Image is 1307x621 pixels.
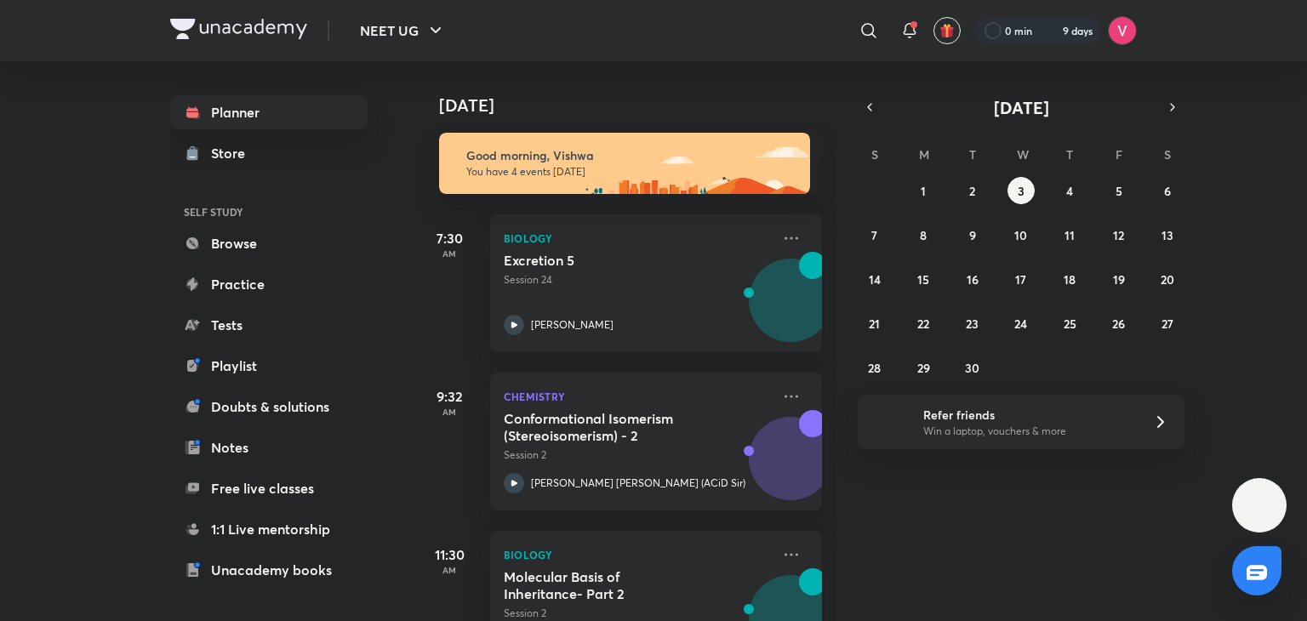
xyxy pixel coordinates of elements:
abbr: September 26, 2025 [1112,316,1125,332]
abbr: September 9, 2025 [969,227,976,243]
abbr: Wednesday [1017,146,1029,162]
button: September 19, 2025 [1105,265,1133,293]
button: September 21, 2025 [861,310,888,337]
a: Unacademy books [170,553,368,587]
button: September 10, 2025 [1007,221,1035,248]
button: September 8, 2025 [910,221,937,248]
p: You have 4 events [DATE] [466,165,795,179]
abbr: September 21, 2025 [869,316,880,332]
abbr: September 30, 2025 [965,360,979,376]
a: Doubts & solutions [170,390,368,424]
button: September 1, 2025 [910,177,937,204]
abbr: September 14, 2025 [869,271,881,288]
abbr: Thursday [1066,146,1073,162]
button: September 30, 2025 [959,354,986,381]
h5: Molecular Basis of Inheritance- Part 2 [504,568,716,602]
button: September 12, 2025 [1105,221,1133,248]
button: September 2, 2025 [959,177,986,204]
button: September 18, 2025 [1056,265,1083,293]
button: September 13, 2025 [1154,221,1181,248]
img: ttu [1249,495,1270,516]
p: Chemistry [504,386,771,407]
abbr: September 24, 2025 [1014,316,1027,332]
button: September 17, 2025 [1007,265,1035,293]
h5: 9:32 [415,386,483,407]
h6: Good morning, Vishwa [466,148,795,163]
button: September 9, 2025 [959,221,986,248]
abbr: September 7, 2025 [871,227,877,243]
abbr: September 11, 2025 [1064,227,1075,243]
abbr: September 19, 2025 [1113,271,1125,288]
a: Browse [170,226,368,260]
h5: 11:30 [415,544,483,565]
button: September 20, 2025 [1154,265,1181,293]
abbr: September 2, 2025 [969,183,975,199]
img: Avatar [750,426,831,508]
a: Playlist [170,349,368,383]
a: Planner [170,95,368,129]
a: Tests [170,308,368,342]
img: Company Logo [170,19,307,39]
p: [PERSON_NAME] [PERSON_NAME] (ACiD Sir) [531,476,745,491]
p: Session 2 [504,606,771,621]
abbr: September 15, 2025 [917,271,929,288]
abbr: September 3, 2025 [1018,183,1024,199]
h5: Conformational Isomerism (Stereoisomerism) - 2 [504,410,716,444]
button: September 25, 2025 [1056,310,1083,337]
abbr: September 13, 2025 [1161,227,1173,243]
h6: Refer friends [923,406,1133,424]
h4: [DATE] [439,95,839,116]
button: September 3, 2025 [1007,177,1035,204]
img: avatar [939,23,955,38]
img: morning [439,133,810,194]
abbr: Saturday [1164,146,1171,162]
button: September 26, 2025 [1105,310,1133,337]
div: Store [211,143,255,163]
button: avatar [933,17,961,44]
abbr: September 8, 2025 [920,227,927,243]
img: Vishwa Desai [1108,16,1137,45]
button: September 22, 2025 [910,310,937,337]
abbr: September 16, 2025 [967,271,979,288]
p: AM [415,565,483,575]
abbr: Tuesday [969,146,976,162]
button: September 4, 2025 [1056,177,1083,204]
p: [PERSON_NAME] [531,317,614,333]
abbr: September 12, 2025 [1113,227,1124,243]
abbr: September 22, 2025 [917,316,929,332]
abbr: September 23, 2025 [966,316,979,332]
p: Session 24 [504,272,771,288]
button: September 28, 2025 [861,354,888,381]
img: streak [1042,22,1059,39]
a: Practice [170,267,368,301]
p: AM [415,248,483,259]
abbr: September 6, 2025 [1164,183,1171,199]
button: September 16, 2025 [959,265,986,293]
abbr: September 29, 2025 [917,360,930,376]
span: [DATE] [994,96,1049,119]
button: September 7, 2025 [861,221,888,248]
p: Biology [504,544,771,565]
p: Session 2 [504,447,771,463]
a: Notes [170,430,368,464]
h6: SELF STUDY [170,197,368,226]
button: September 6, 2025 [1154,177,1181,204]
a: Company Logo [170,19,307,43]
h5: Excretion 5 [504,252,716,269]
button: September 23, 2025 [959,310,986,337]
abbr: September 4, 2025 [1066,183,1073,199]
button: September 11, 2025 [1056,221,1083,248]
a: Store [170,136,368,170]
button: NEET UG [350,14,456,48]
button: September 14, 2025 [861,265,888,293]
p: Win a laptop, vouchers & more [923,424,1133,439]
abbr: September 27, 2025 [1161,316,1173,332]
button: September 29, 2025 [910,354,937,381]
button: September 15, 2025 [910,265,937,293]
abbr: September 18, 2025 [1064,271,1076,288]
h5: 7:30 [415,228,483,248]
p: Biology [504,228,771,248]
a: Free live classes [170,471,368,505]
p: AM [415,407,483,417]
abbr: Friday [1116,146,1122,162]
